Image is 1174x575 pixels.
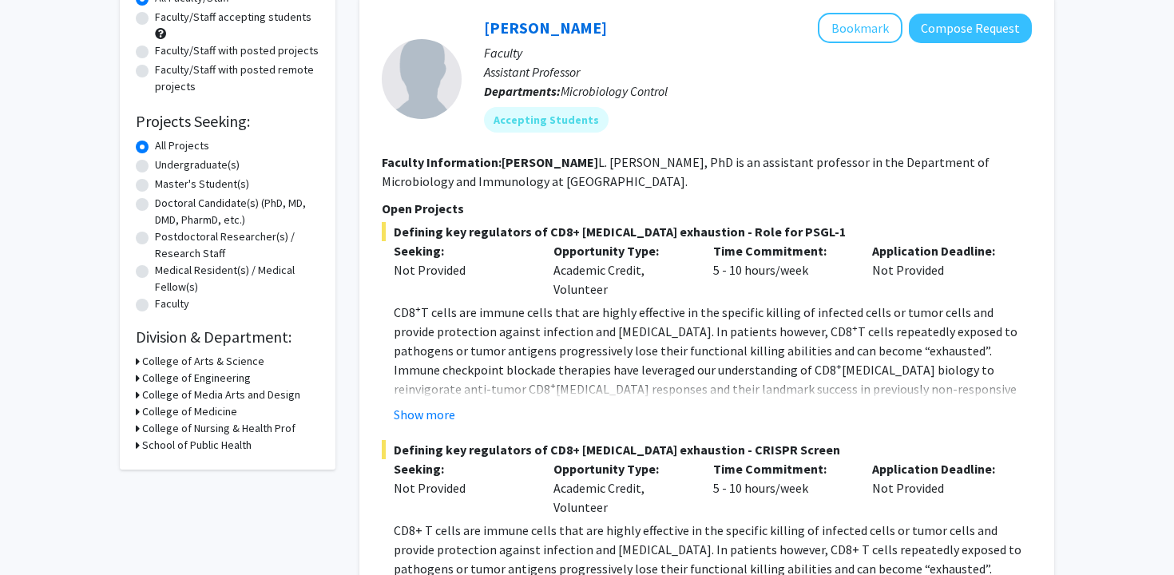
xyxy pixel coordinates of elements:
[12,503,68,563] iframe: Chat
[415,303,421,315] sup: +
[541,241,701,299] div: Academic Credit, Volunteer
[484,107,609,133] mat-chip: Accepting Students
[909,14,1032,43] button: Compose Request to Jenna Hope
[484,62,1032,81] p: Assistant Professor
[852,322,858,334] sup: +
[142,420,295,437] h3: College of Nursing & Health Prof
[701,459,861,517] div: 5 - 10 hours/week
[394,303,1032,456] p: CD8 T cells are immune cells that are highly effective in the specific killing of infected cells ...
[553,459,689,478] p: Opportunity Type:
[382,154,990,189] fg-read-more: L. [PERSON_NAME], PhD is an assistant professor in the Department of Microbiology and Immunology ...
[394,241,529,260] p: Seeking:
[818,13,902,43] button: Add Jenna Hope to Bookmarks
[155,9,311,26] label: Faculty/Staff accepting students
[872,459,1008,478] p: Application Deadline:
[713,241,849,260] p: Time Commitment:
[860,241,1020,299] div: Not Provided
[484,18,607,38] a: [PERSON_NAME]
[713,459,849,478] p: Time Commitment:
[155,42,319,59] label: Faculty/Staff with posted projects
[484,83,561,99] b: Departments:
[836,360,842,372] sup: +
[394,260,529,280] div: Not Provided
[541,459,701,517] div: Academic Credit, Volunteer
[872,241,1008,260] p: Application Deadline:
[382,154,502,170] b: Faculty Information:
[155,195,319,228] label: Doctoral Candidate(s) (PhD, MD, DMD, PharmD, etc.)
[561,83,668,99] span: Microbiology Control
[136,112,319,131] h2: Projects Seeking:
[155,295,189,312] label: Faculty
[394,459,529,478] p: Seeking:
[860,459,1020,517] div: Not Provided
[142,387,300,403] h3: College of Media Arts and Design
[142,370,251,387] h3: College of Engineering
[142,403,237,420] h3: College of Medicine
[502,154,598,170] b: [PERSON_NAME]
[394,405,455,424] button: Show more
[484,43,1032,62] p: Faculty
[155,176,249,192] label: Master's Student(s)
[382,440,1032,459] span: Defining key regulators of CD8+ [MEDICAL_DATA] exhaustion - CRISPR Screen
[550,379,556,391] sup: +
[155,137,209,154] label: All Projects
[155,262,319,295] label: Medical Resident(s) / Medical Fellow(s)
[155,228,319,262] label: Postdoctoral Researcher(s) / Research Staff
[382,222,1032,241] span: Defining key regulators of CD8+ [MEDICAL_DATA] exhaustion - Role for PSGL-1
[155,61,319,95] label: Faculty/Staff with posted remote projects
[142,437,252,454] h3: School of Public Health
[553,241,689,260] p: Opportunity Type:
[142,353,264,370] h3: College of Arts & Science
[382,199,1032,218] p: Open Projects
[394,478,529,498] div: Not Provided
[701,241,861,299] div: 5 - 10 hours/week
[136,327,319,347] h2: Division & Department:
[155,157,240,173] label: Undergraduate(s)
